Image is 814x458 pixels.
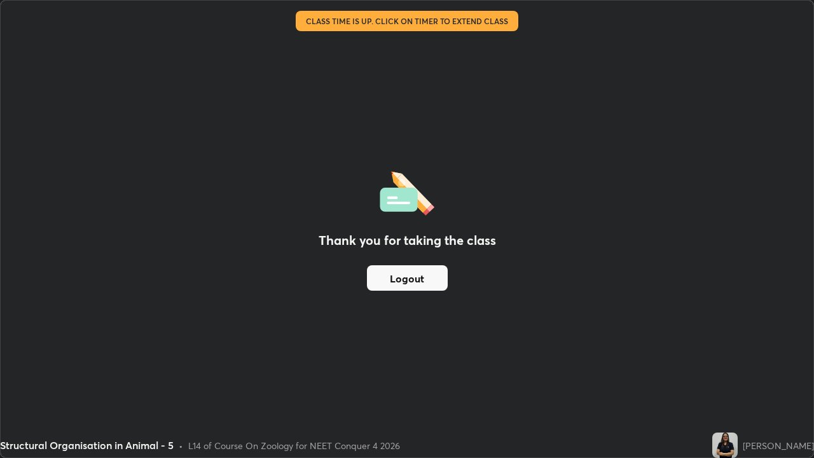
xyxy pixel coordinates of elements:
button: Logout [367,265,448,291]
div: L14 of Course On Zoology for NEET Conquer 4 2026 [188,439,400,452]
img: c6438dad0c3c4b4ca32903e77dc45fa4.jpg [712,433,738,458]
div: [PERSON_NAME] [743,439,814,452]
div: • [179,439,183,452]
h2: Thank you for taking the class [319,231,496,250]
img: offlineFeedback.1438e8b3.svg [380,167,434,216]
